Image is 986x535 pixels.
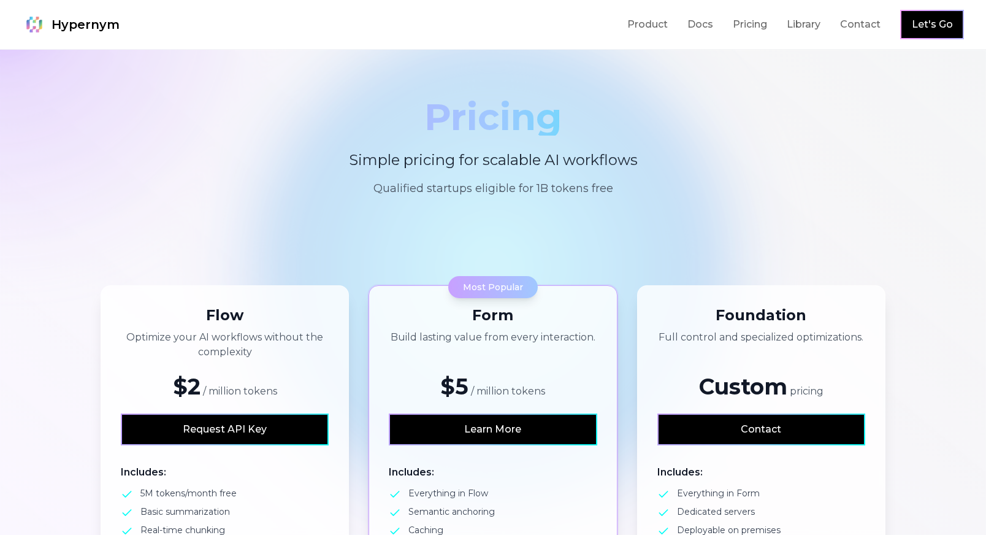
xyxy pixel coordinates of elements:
h1: Pricing [218,99,768,136]
h3: Flow [121,306,329,325]
h4: Includes: [121,465,329,480]
span: $5 [440,373,468,400]
span: Basic summarization [140,506,230,518]
p: Full control and specialized optimizations. [657,330,865,360]
span: / million tokens [203,385,277,397]
p: Build lasting value from every interaction. [389,330,597,360]
a: Learn More [390,415,595,444]
a: Let's Go [912,17,953,32]
div: Most Popular [448,276,538,298]
a: Pricing [733,17,767,32]
a: Request API Key [122,415,327,444]
span: / million tokens [471,385,545,397]
a: Docs [687,17,713,32]
h4: Includes: [657,465,865,480]
a: Hypernym [22,12,120,37]
span: Hypernym [52,16,120,33]
span: Everything in Form [677,487,760,499]
a: Library [787,17,820,32]
p: Simple pricing for scalable AI workflows [287,150,699,170]
span: 5M tokens/month free [140,487,237,499]
span: Dedicated servers [677,506,755,518]
img: Hypernym Logo [22,12,47,37]
h4: Includes: [389,465,597,480]
span: Semantic anchoring [408,506,495,518]
p: Qualified startups eligible for 1B tokens free [218,180,768,197]
a: Contact [659,415,864,444]
span: Everything in Flow [408,487,488,499]
span: Custom [699,373,787,400]
a: Contact [840,17,881,32]
a: Product [627,17,668,32]
p: Optimize your AI workflows without the complexity [121,330,329,360]
h3: Form [389,306,597,325]
span: pricing [790,385,824,397]
h3: Foundation [657,306,865,325]
span: $2 [173,373,201,400]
